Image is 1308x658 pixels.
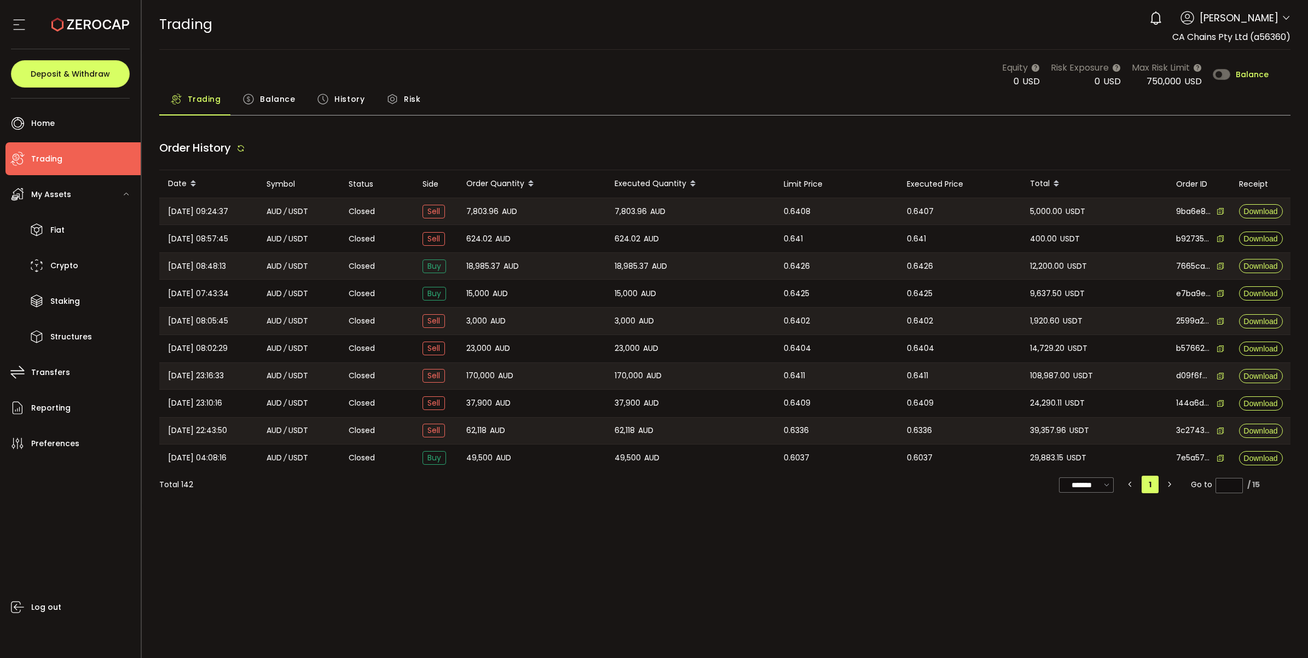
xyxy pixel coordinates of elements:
[1060,233,1080,245] span: USDT
[423,396,445,410] span: Sell
[423,259,446,273] span: Buy
[466,287,489,300] span: 15,000
[1191,477,1243,492] span: Go to
[349,261,375,272] span: Closed
[1022,75,1040,88] span: USD
[1243,400,1277,407] span: Download
[288,260,308,273] span: USDT
[404,88,420,110] span: Risk
[1063,315,1083,327] span: USDT
[168,370,224,382] span: [DATE] 23:16:33
[490,315,506,327] span: AUD
[423,287,446,301] span: Buy
[1030,287,1062,300] span: 9,637.50
[907,342,934,355] span: 0.6404
[31,599,61,615] span: Log out
[606,175,775,193] div: Executed Quantity
[349,233,375,245] span: Closed
[644,452,659,464] span: AUD
[1030,424,1066,437] span: 39,357.96
[267,397,282,409] span: AUD
[1176,397,1211,409] span: 144a6d39-3ffb-43bc-8a9d-e5a66529c998
[159,479,193,490] div: Total 142
[1147,75,1181,88] span: 750,000
[1243,235,1277,243] span: Download
[349,397,375,409] span: Closed
[31,436,79,452] span: Preferences
[784,260,810,273] span: 0.6426
[288,452,308,464] span: USDT
[907,452,933,464] span: 0.6037
[159,15,212,34] span: Trading
[283,260,287,273] em: /
[498,370,513,382] span: AUD
[644,397,659,409] span: AUD
[907,287,933,300] span: 0.6425
[423,342,445,355] span: Sell
[907,370,928,382] span: 0.6411
[638,424,653,437] span: AUD
[1236,71,1269,78] span: Balance
[784,205,811,218] span: 0.6408
[168,452,227,464] span: [DATE] 04:08:16
[907,205,934,218] span: 0.6407
[1073,370,1093,382] span: USDT
[260,88,295,110] span: Balance
[1176,370,1211,382] span: d09f6fb3-8af7-4064-b7c5-8d9f3d3ecfc8
[283,205,287,218] em: /
[496,452,511,464] span: AUD
[1095,75,1100,88] span: 0
[1247,479,1260,490] div: / 15
[1172,31,1290,43] span: CA Chains Pty Ltd (a56360)
[1239,369,1283,383] button: Download
[288,370,308,382] span: USDT
[267,233,282,245] span: AUD
[784,397,811,409] span: 0.6409
[1030,260,1064,273] span: 12,200.00
[1167,178,1230,191] div: Order ID
[1239,286,1283,301] button: Download
[1176,343,1211,354] span: b5766201-d92d-4d89-b14b-a914763fe8c4
[267,287,282,300] span: AUD
[159,140,231,155] span: Order History
[466,315,487,327] span: 3,000
[168,205,228,218] span: [DATE] 09:24:37
[267,424,282,437] span: AUD
[1243,318,1277,325] span: Download
[1014,75,1019,88] span: 0
[31,187,71,203] span: My Assets
[1239,396,1283,411] button: Download
[349,370,375,382] span: Closed
[283,397,287,409] em: /
[340,178,414,191] div: Status
[1066,205,1085,218] span: USDT
[615,424,635,437] span: 62,118
[267,205,282,218] span: AUD
[1030,370,1070,382] span: 108,987.00
[615,260,649,273] span: 18,985.37
[1239,451,1283,465] button: Download
[784,452,809,464] span: 0.6037
[267,342,282,355] span: AUD
[414,178,458,191] div: Side
[907,233,926,245] span: 0.641
[615,452,641,464] span: 49,500
[503,260,519,273] span: AUD
[50,293,80,309] span: Staking
[1239,342,1283,356] button: Download
[288,424,308,437] span: USDT
[1176,452,1211,464] span: 7e5a57ea-2eeb-4fe1-95a1-63164c76f1e0
[466,424,487,437] span: 62,118
[784,233,803,245] span: 0.641
[283,315,287,327] em: /
[493,287,508,300] span: AUD
[1065,287,1085,300] span: USDT
[1230,178,1290,191] div: Receipt
[615,370,643,382] span: 170,000
[423,232,445,246] span: Sell
[1200,10,1278,25] span: [PERSON_NAME]
[907,260,933,273] span: 0.6426
[334,88,364,110] span: History
[349,452,375,464] span: Closed
[1243,345,1277,353] span: Download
